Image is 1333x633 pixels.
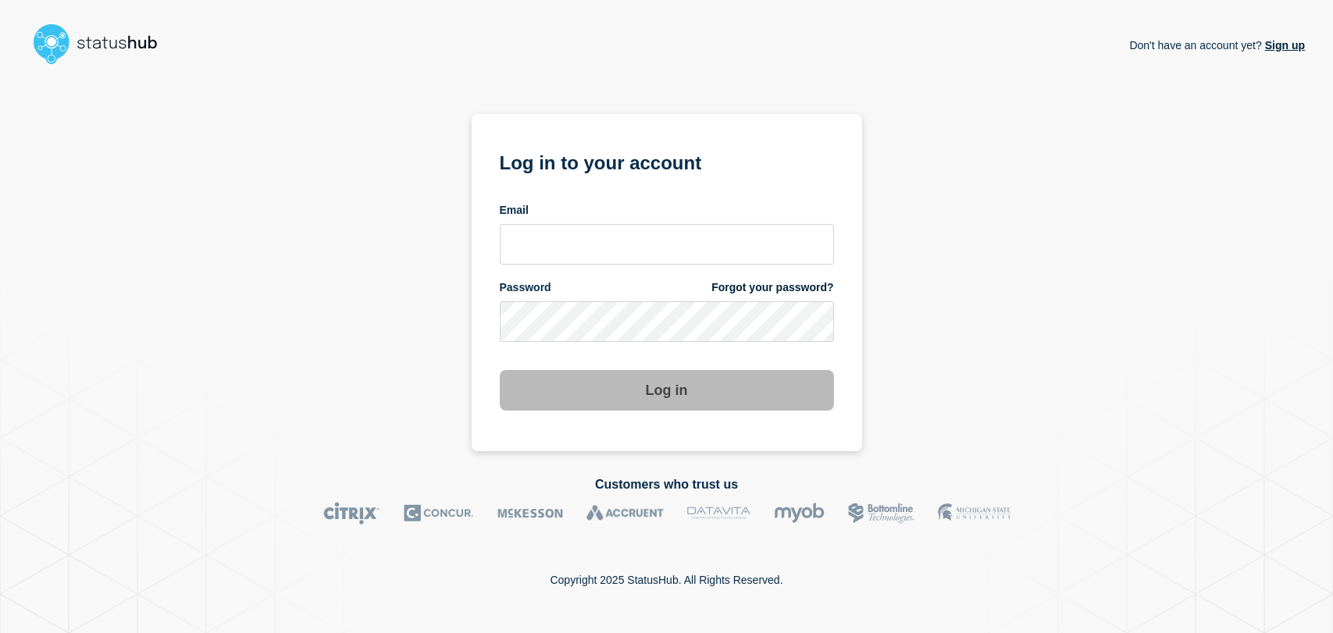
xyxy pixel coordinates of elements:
[500,301,834,342] input: password input
[500,224,834,265] input: email input
[28,478,1305,492] h2: Customers who trust us
[323,502,380,525] img: Citrix logo
[848,502,914,525] img: Bottomline logo
[500,370,834,411] button: Log in
[550,574,782,586] p: Copyright 2025 StatusHub. All Rights Reserved.
[938,502,1010,525] img: MSU logo
[774,502,825,525] img: myob logo
[497,502,563,525] img: McKesson logo
[500,203,529,218] span: Email
[1129,27,1305,64] p: Don't have an account yet?
[500,280,551,295] span: Password
[687,502,750,525] img: DataVita logo
[711,280,833,295] a: Forgot your password?
[404,502,474,525] img: Concur logo
[28,19,176,69] img: StatusHub logo
[1262,39,1305,52] a: Sign up
[500,147,834,176] h1: Log in to your account
[586,502,664,525] img: Accruent logo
